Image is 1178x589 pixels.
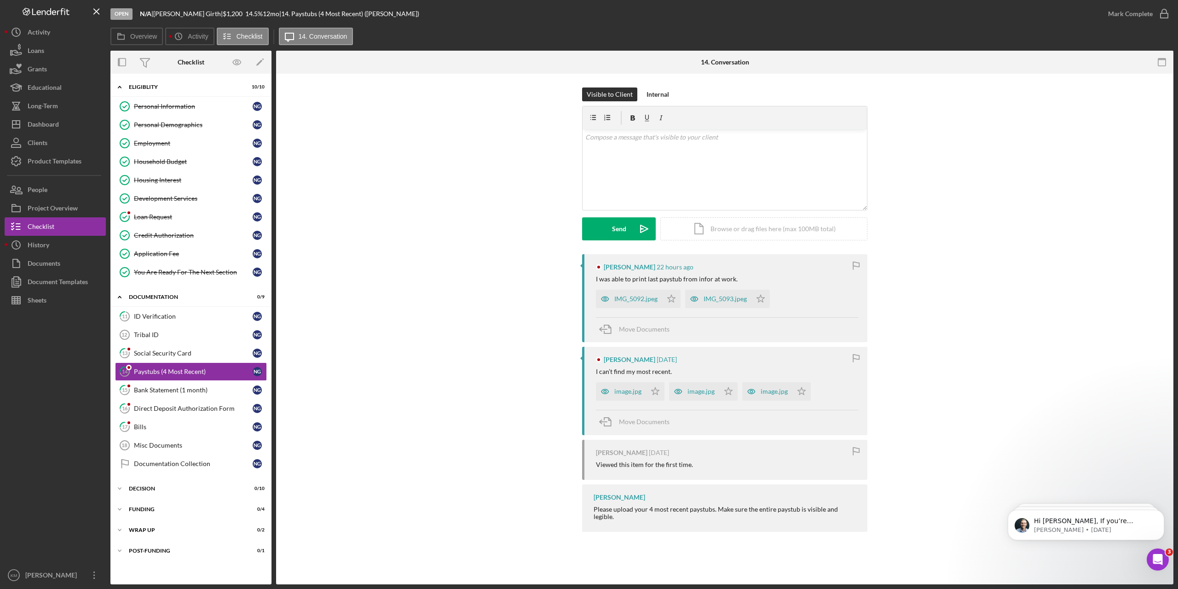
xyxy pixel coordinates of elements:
[647,87,669,101] div: Internal
[1099,5,1173,23] button: Mark Complete
[28,199,78,220] div: Project Overview
[122,350,127,356] tspan: 13
[28,217,54,238] div: Checklist
[5,97,106,115] button: Long-Term
[129,548,242,554] div: Post-Funding
[5,181,106,199] button: People
[253,459,262,468] div: N G
[253,404,262,413] div: N G
[248,527,265,533] div: 0 / 2
[582,87,637,101] button: Visible to Client
[115,381,267,399] a: 15Bank Statement (1 month)NG
[115,189,267,208] a: Development ServicesNG
[245,10,263,17] div: 14.5 %
[587,87,633,101] div: Visible to Client
[28,291,46,312] div: Sheets
[253,194,262,203] div: N G
[121,332,127,338] tspan: 12
[594,494,645,501] div: [PERSON_NAME]
[110,8,133,20] div: Open
[165,28,214,45] button: Activity
[596,410,679,433] button: Move Documents
[994,490,1178,564] iframe: Intercom notifications message
[669,382,738,401] button: image.jpg
[134,232,253,239] div: Credit Authorization
[115,134,267,152] a: EmploymentNG
[115,436,267,455] a: 18Misc DocumentsNG
[134,213,253,221] div: Loan Request
[153,10,223,17] div: [PERSON_NAME] Girth |
[253,157,262,166] div: N G
[253,268,262,277] div: N G
[28,41,44,62] div: Loans
[115,245,267,263] a: Application FeeNG
[248,507,265,512] div: 0 / 4
[121,443,127,448] tspan: 18
[594,506,858,520] div: Please upload your 4 most recent paystubs. Make sure the entire paystub is visible and legible.
[122,368,128,374] tspan: 14
[110,28,163,45] button: Overview
[134,386,253,394] div: Bank Statement (1 month)
[253,312,262,321] div: N G
[761,388,788,395] div: image.jpg
[134,350,253,357] div: Social Security Card
[134,313,253,320] div: ID Verification
[115,307,267,326] a: 11ID VerificationNG
[619,325,670,333] span: Move Documents
[115,208,267,226] a: Loan RequestNG
[5,199,106,217] a: Project Overview
[134,250,253,257] div: Application Fee
[657,356,677,363] time: 2025-09-04 13:21
[115,344,267,362] a: 13Social Security CardNG
[5,23,106,41] button: Activity
[129,527,242,533] div: Wrap up
[122,405,128,411] tspan: 16
[253,175,262,185] div: N G
[115,418,267,436] a: 17BillsNG
[115,263,267,281] a: You Are Ready For The Next SectionNG
[129,294,242,300] div: Documentation
[649,449,669,456] time: 2025-09-03 04:50
[115,116,267,134] a: Personal DemographicsNG
[28,23,50,44] div: Activity
[5,134,106,152] button: Clients
[299,33,347,40] label: 14. Conversation
[28,273,88,293] div: Document Templates
[253,120,262,129] div: N G
[28,254,60,275] div: Documents
[596,318,679,341] button: Move Documents
[140,10,151,17] b: N/A
[5,41,106,60] a: Loans
[23,566,83,587] div: [PERSON_NAME]
[5,254,106,273] a: Documents
[28,115,59,136] div: Dashboard
[253,422,262,432] div: N G
[115,171,267,189] a: Housing InterestNG
[5,217,106,236] button: Checklist
[279,28,353,45] button: 14. Conversation
[134,158,253,165] div: Household Budget
[129,84,242,90] div: Eligiblity
[248,294,265,300] div: 0 / 9
[129,507,242,512] div: Funding
[28,97,58,117] div: Long-Term
[237,33,263,40] label: Checklist
[5,236,106,254] button: History
[140,10,153,17] div: |
[253,102,262,111] div: N G
[5,291,106,309] button: Sheets
[130,33,157,40] label: Overview
[742,382,811,401] button: image.jpg
[685,290,770,308] button: IMG_5093.jpeg
[122,387,127,393] tspan: 15
[253,385,262,395] div: N G
[1108,5,1153,23] div: Mark Complete
[5,78,106,97] button: Educational
[5,273,106,291] button: Document Templates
